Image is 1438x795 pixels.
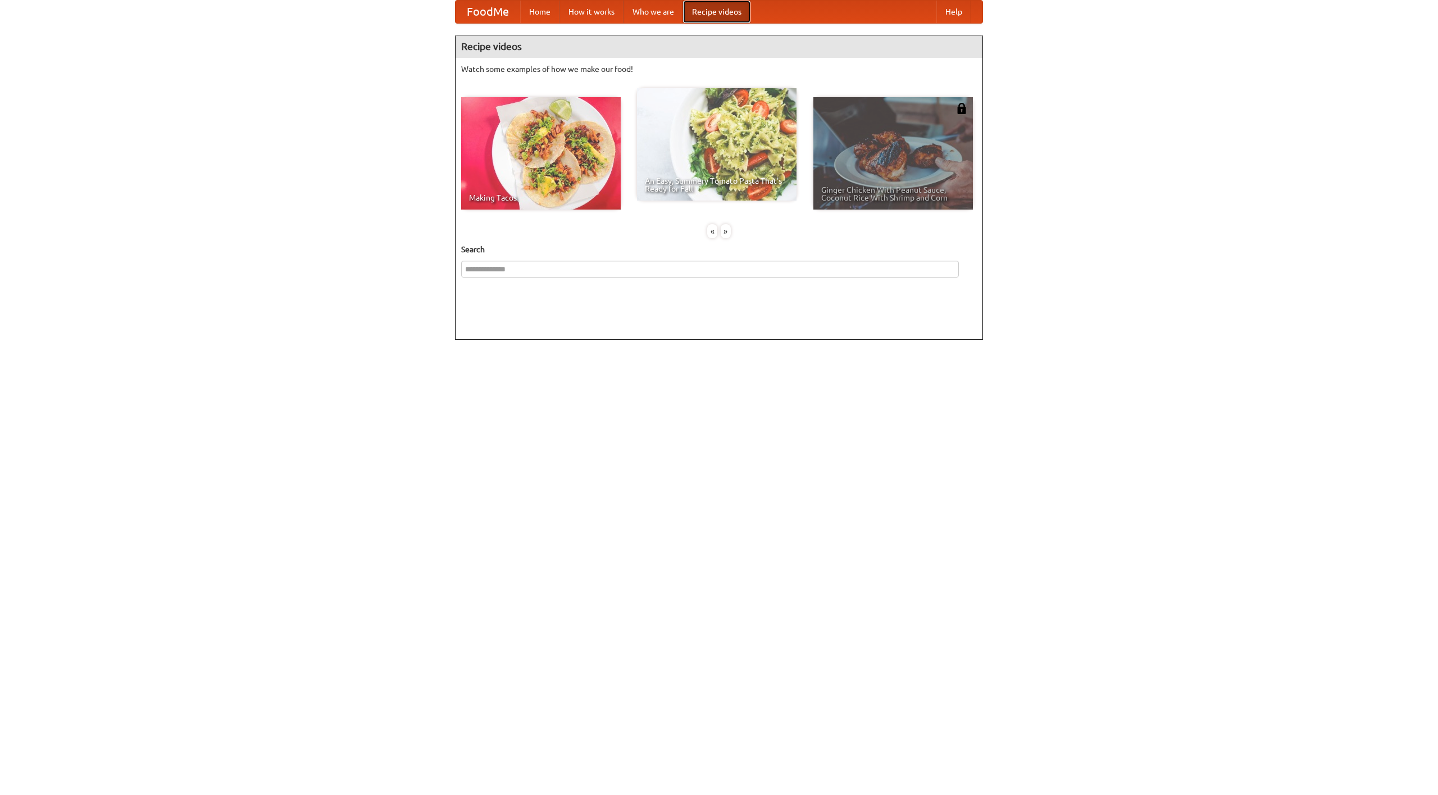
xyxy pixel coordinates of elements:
span: Making Tacos [469,194,613,202]
p: Watch some examples of how we make our food! [461,63,977,75]
a: Recipe videos [683,1,750,23]
a: Making Tacos [461,97,621,210]
h4: Recipe videos [456,35,982,58]
img: 483408.png [956,103,967,114]
span: An Easy, Summery Tomato Pasta That's Ready for Fall [645,177,789,193]
a: Who we are [624,1,683,23]
div: » [721,224,731,238]
a: Help [936,1,971,23]
a: How it works [559,1,624,23]
h5: Search [461,244,977,255]
a: Home [520,1,559,23]
a: FoodMe [456,1,520,23]
a: An Easy, Summery Tomato Pasta That's Ready for Fall [637,88,797,201]
div: « [707,224,717,238]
